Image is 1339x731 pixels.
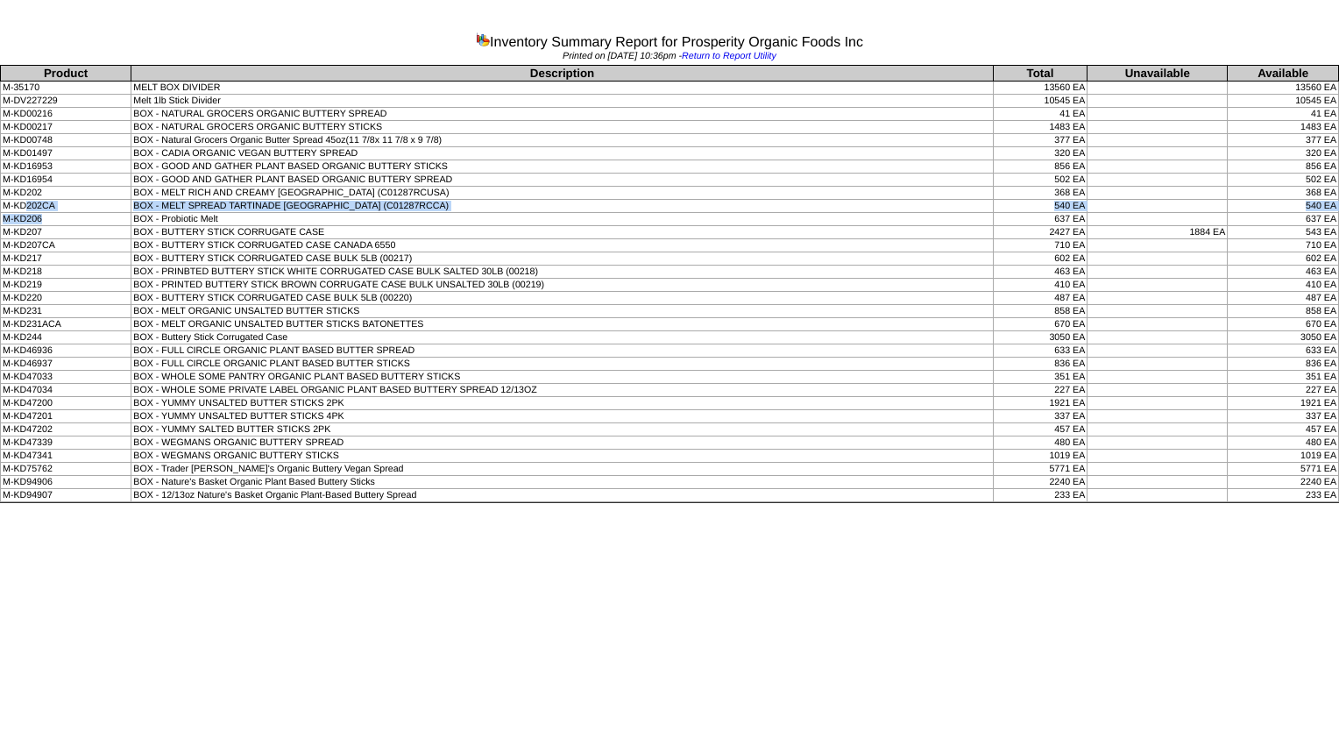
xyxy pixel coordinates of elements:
th: Unavailable [1087,66,1228,82]
td: BOX - GOOD AND GATHER PLANT BASED ORGANIC BUTTERY STICKS [131,160,993,174]
td: BOX - FULL CIRCLE ORGANIC PLANT BASED BUTTER SPREAD [131,344,993,358]
td: M-KD47202 [1,423,131,436]
td: 13560 EA [993,82,1087,95]
td: 502 EA [993,174,1087,187]
td: BOX - WHOLE SOME PRIVATE LABEL ORGANIC PLANT BASED BUTTERY SPREAD 12/13OZ [131,384,993,397]
td: 670 EA [1228,318,1339,331]
td: M-KD46936 [1,344,131,358]
td: BOX - MELT ORGANIC UNSALTED BUTTER STICKS [131,305,993,318]
td: 410 EA [993,279,1087,292]
td: 487 EA [993,292,1087,305]
td: BOX - Buttery Stick Corrugated Case [131,331,993,344]
th: Description [131,66,993,82]
td: 463 EA [993,266,1087,279]
td: BOX - WHOLE SOME PANTRY ORGANIC PLANT BASED BUTTERY STICKS [131,371,993,384]
a: Return to Report Utility [682,51,776,61]
td: M-KD00748 [1,134,131,147]
td: 633 EA [993,344,1087,358]
td: M-KD218 [1,266,131,279]
td: 480 EA [993,436,1087,450]
td: 602 EA [993,252,1087,266]
td: 41 EA [1228,108,1339,121]
td: 457 EA [1228,423,1339,436]
td: 10545 EA [993,95,1087,108]
td: M-KD47200 [1,397,131,410]
td: 602 EA [1228,252,1339,266]
td: 856 EA [1228,160,1339,174]
td: BOX - YUMMY SALTED BUTTER STICKS 2PK [131,423,993,436]
td: M-KD231ACA [1,318,131,331]
td: 1019 EA [993,450,1087,463]
td: M-DV227229 [1,95,131,108]
td: 233 EA [1228,489,1339,502]
td: 463 EA [1228,266,1339,279]
td: 337 EA [1228,410,1339,423]
td: 1884 EA [1087,226,1228,239]
td: 1483 EA [993,121,1087,134]
td: 227 EA [993,384,1087,397]
td: BOX - BUTTERY STICK CORRUGATED CASE BULK 5LB (00217) [131,252,993,266]
td: M-KD231 [1,305,131,318]
td: 633 EA [1228,344,1339,358]
td: BOX - BUTTERY STICK CORRUGATE CASE [131,226,993,239]
td: 710 EA [1228,239,1339,252]
td: 377 EA [1228,134,1339,147]
td: 337 EA [993,410,1087,423]
td: 227 EA [1228,384,1339,397]
td: 543 EA [1228,226,1339,239]
th: Total [993,66,1087,82]
td: M-KD206 [1,213,131,226]
td: M-KD47341 [1,450,131,463]
td: BOX - YUMMY UNSALTED BUTTER STICKS 2PK [131,397,993,410]
td: 1921 EA [1228,397,1339,410]
td: BOX - Probiotic Melt [131,213,993,226]
td: BOX - 12/13oz Nature's Basket Organic Plant-Based Buttery Spread [131,489,993,502]
td: M-KD00217 [1,121,131,134]
td: M-KD202CA [1,200,131,213]
td: 2240 EA [1228,476,1339,489]
td: 637 EA [993,213,1087,226]
td: M-KD16954 [1,174,131,187]
td: M-KD202 [1,187,131,200]
td: BOX - BUTTERY STICK CORRUGATED CASE CANADA 6550 [131,239,993,252]
td: 320 EA [993,147,1087,160]
td: M-KD207CA [1,239,131,252]
td: M-KD47339 [1,436,131,450]
td: BOX - MELT ORGANIC UNSALTED BUTTER STICKS BATONETTES [131,318,993,331]
td: M-KD244 [1,331,131,344]
td: BOX - WEGMANS ORGANIC BUTTERY SPREAD [131,436,993,450]
th: Available [1228,66,1339,82]
td: BOX - PRINTED BUTTERY STICK BROWN CORRUGATE CASE BULK UNSALTED 30LB (00219) [131,279,993,292]
td: MELT BOX DIVIDER [131,82,993,95]
td: 5771 EA [1228,463,1339,476]
td: BOX - NATURAL GROCERS ORGANIC BUTTERY STICKS [131,121,993,134]
td: BOX - Nature's Basket Organic Plant Based Buttery Sticks [131,476,993,489]
td: M-KD207 [1,226,131,239]
td: BOX - FULL CIRCLE ORGANIC PLANT BASED BUTTER STICKS [131,358,993,371]
td: M-35170 [1,82,131,95]
td: 502 EA [1228,174,1339,187]
td: 320 EA [1228,147,1339,160]
td: 351 EA [993,371,1087,384]
td: M-KD01497 [1,147,131,160]
td: BOX - GOOD AND GATHER PLANT BASED ORGANIC BUTTERY SPREAD [131,174,993,187]
td: M-KD47201 [1,410,131,423]
td: 836 EA [1228,358,1339,371]
td: 710 EA [993,239,1087,252]
td: 836 EA [993,358,1087,371]
td: 457 EA [993,423,1087,436]
td: Melt 1lb Stick Divider [131,95,993,108]
td: BOX - Trader [PERSON_NAME]'s Organic Buttery Vegan Spread [131,463,993,476]
td: 480 EA [1228,436,1339,450]
td: BOX - PRINBTED BUTTERY STICK WHITE CORRUGATED CASE BULK SALTED 30LB (00218) [131,266,993,279]
td: 410 EA [1228,279,1339,292]
td: 540 EA [993,200,1087,213]
td: M-KD219 [1,279,131,292]
td: BOX - WEGMANS ORGANIC BUTTERY STICKS [131,450,993,463]
td: BOX - BUTTERY STICK CORRUGATED CASE BULK 5LB (00220) [131,292,993,305]
td: BOX - Natural Grocers Organic Butter Spread 45oz(11 7/8x 11 7/8 x 9 7/8) [131,134,993,147]
td: 487 EA [1228,292,1339,305]
td: 41 EA [993,108,1087,121]
td: M-KD94907 [1,489,131,502]
td: 3050 EA [993,331,1087,344]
